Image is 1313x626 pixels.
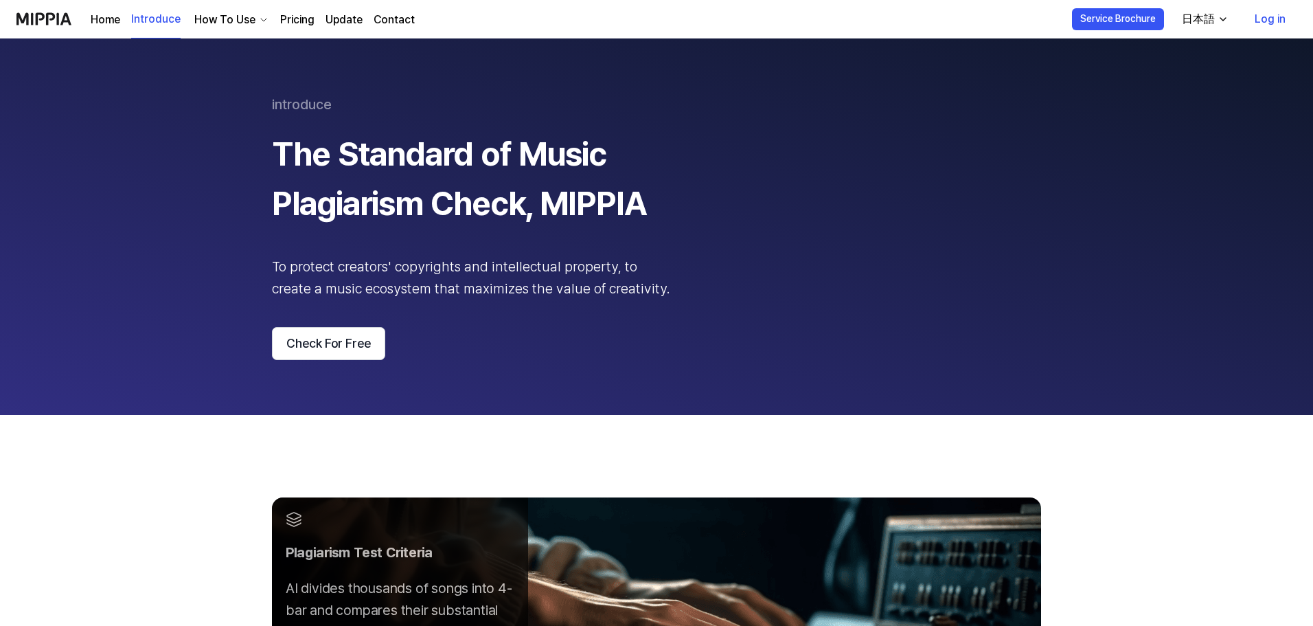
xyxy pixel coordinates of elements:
[192,12,258,28] div: How To Use
[286,541,514,563] div: Plagiarism Test Criteria
[272,256,670,300] div: To protect creators' copyrights and intellectual property, to create a music ecosystem that maxim...
[272,129,670,228] div: The Standard of Music Plagiarism Check, MIPPIA
[1072,8,1164,30] button: Service Brochure
[374,12,415,28] a: Contact
[272,327,1041,360] a: Check For Free
[131,1,181,38] a: Introduce
[272,93,1041,115] div: introduce
[1179,11,1218,27] div: 日本語
[1171,5,1237,33] button: 日本語
[91,12,120,28] a: Home
[192,12,269,28] button: How To Use
[272,327,385,360] button: Check For Free
[280,12,315,28] a: Pricing
[326,12,363,28] a: Update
